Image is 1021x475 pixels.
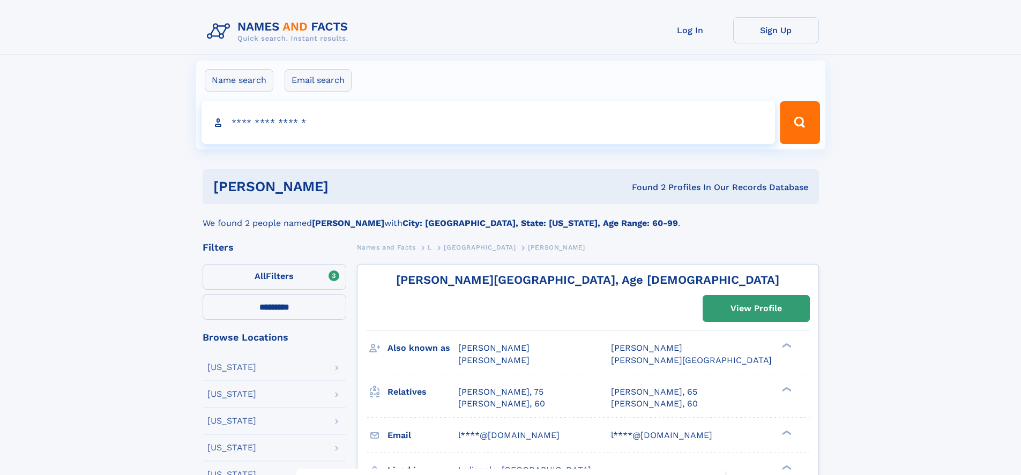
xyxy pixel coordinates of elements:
label: Filters [203,264,346,290]
a: [PERSON_NAME], 75 [458,386,543,398]
div: View Profile [731,296,782,321]
a: View Profile [703,296,809,321]
a: [PERSON_NAME], 65 [611,386,697,398]
div: [US_STATE] [207,443,256,452]
input: search input [202,101,776,144]
span: [PERSON_NAME] [458,355,530,365]
span: [PERSON_NAME] [528,244,585,251]
label: Email search [285,69,352,92]
div: [US_STATE] [207,390,256,398]
div: ❯ [779,342,792,349]
span: [PERSON_NAME] [458,343,530,353]
span: [PERSON_NAME][GEOGRAPHIC_DATA] [611,355,772,365]
a: Sign Up [733,17,819,43]
h3: Also known as [387,339,458,357]
span: [PERSON_NAME] [611,343,682,353]
span: L [428,244,432,251]
div: We found 2 people named with . [203,204,819,230]
h3: Relatives [387,383,458,401]
div: [US_STATE] [207,363,256,372]
div: Found 2 Profiles In Our Records Database [480,182,808,193]
h3: Email [387,426,458,444]
h1: [PERSON_NAME] [213,180,480,193]
span: All [255,271,266,281]
div: ❯ [779,386,792,393]
div: Browse Locations [203,333,346,342]
div: Filters [203,243,346,252]
a: [PERSON_NAME], 60 [458,398,545,410]
span: [GEOGRAPHIC_DATA] [444,244,516,251]
a: [PERSON_NAME][GEOGRAPHIC_DATA], Age [DEMOGRAPHIC_DATA] [396,273,779,286]
a: Names and Facts [357,240,416,254]
button: Search Button [780,101,819,144]
label: Name search [205,69,273,92]
b: City: [GEOGRAPHIC_DATA], State: [US_STATE], Age Range: 60-99 [403,218,678,228]
a: [GEOGRAPHIC_DATA] [444,240,516,254]
b: [PERSON_NAME] [312,218,384,228]
a: L [428,240,432,254]
div: [US_STATE] [207,417,256,425]
div: ❯ [779,429,792,436]
a: Log In [647,17,733,43]
div: ❯ [779,464,792,471]
span: Indianola, [GEOGRAPHIC_DATA] [458,465,591,475]
img: Logo Names and Facts [203,17,357,46]
a: [PERSON_NAME], 60 [611,398,698,410]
